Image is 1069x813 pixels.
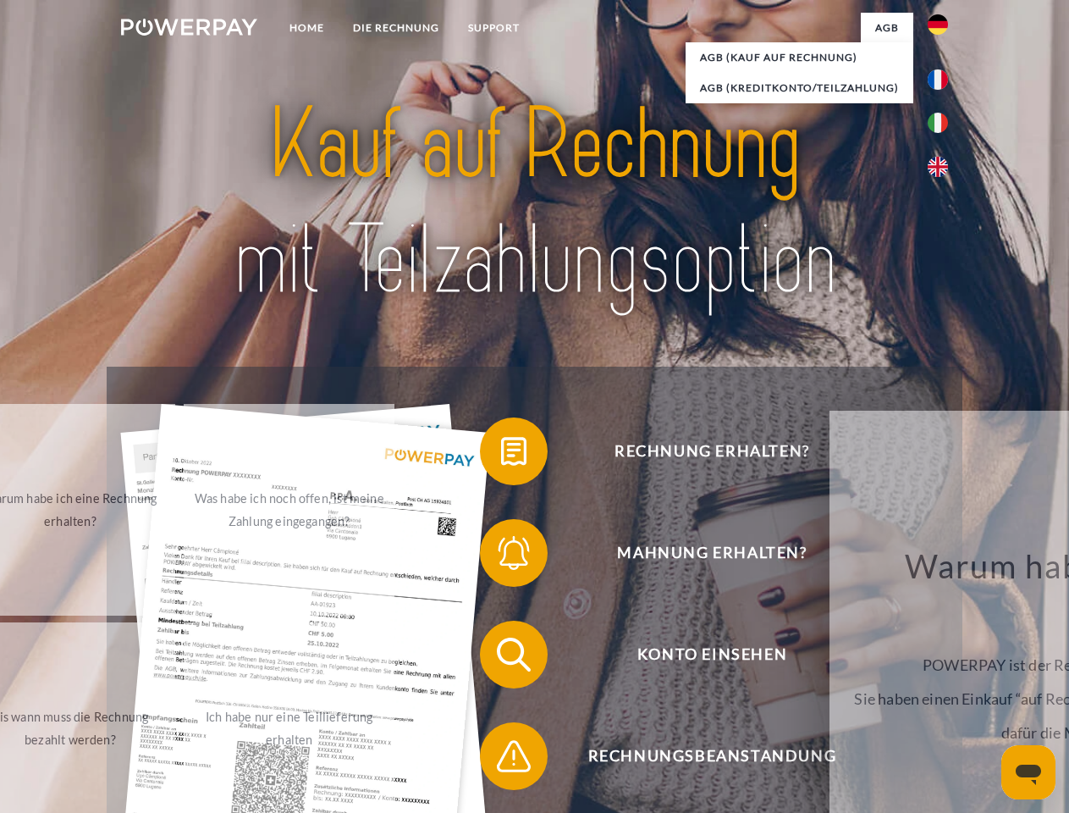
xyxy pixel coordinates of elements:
iframe: Schaltfläche zum Öffnen des Messaging-Fensters [1001,745,1055,799]
img: de [928,14,948,35]
img: en [928,157,948,177]
div: Ich habe nur eine Teillieferung erhalten [194,705,384,751]
a: agb [861,13,913,43]
a: Home [275,13,339,43]
a: DIE RECHNUNG [339,13,454,43]
img: title-powerpay_de.svg [162,81,907,324]
img: qb_search.svg [493,633,535,676]
img: fr [928,69,948,90]
img: qb_warning.svg [493,735,535,777]
div: Was habe ich noch offen, ist meine Zahlung eingegangen? [194,487,384,533]
button: Rechnungsbeanstandung [480,722,920,790]
a: Was habe ich noch offen, ist meine Zahlung eingegangen? [184,404,394,616]
button: Konto einsehen [480,621,920,689]
span: Rechnungsbeanstandung [504,722,919,790]
a: AGB (Kreditkonto/Teilzahlung) [686,73,913,103]
a: SUPPORT [454,13,534,43]
a: AGB (Kauf auf Rechnung) [686,42,913,73]
img: it [928,113,948,133]
span: Konto einsehen [504,621,919,689]
img: logo-powerpay-white.svg [121,19,257,36]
